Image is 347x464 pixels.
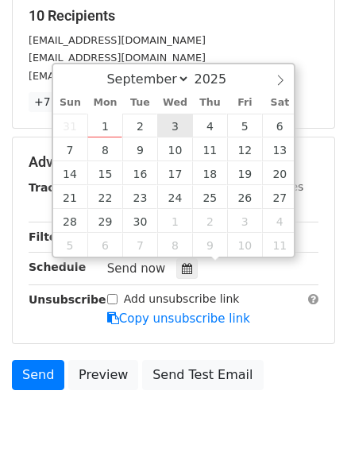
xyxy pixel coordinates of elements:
span: September 14, 2025 [53,161,88,185]
span: September 21, 2025 [53,185,88,209]
span: September 26, 2025 [227,185,262,209]
span: Thu [192,98,227,108]
span: Fri [227,98,262,108]
a: Send Test Email [142,360,263,390]
span: September 25, 2025 [192,185,227,209]
span: October 4, 2025 [262,209,297,233]
input: Year [190,72,247,87]
small: [EMAIL_ADDRESS][DOMAIN_NAME] [29,34,206,46]
span: Tue [122,98,157,108]
strong: Tracking [29,181,82,194]
span: October 3, 2025 [227,209,262,233]
span: September 4, 2025 [192,114,227,137]
span: October 2, 2025 [192,209,227,233]
span: Sun [53,98,88,108]
span: September 7, 2025 [53,137,88,161]
span: September 10, 2025 [157,137,192,161]
span: October 6, 2025 [87,233,122,257]
strong: Unsubscribe [29,293,106,306]
a: Send [12,360,64,390]
span: September 24, 2025 [157,185,192,209]
span: September 23, 2025 [122,185,157,209]
iframe: Chat Widget [268,388,347,464]
a: Copy unsubscribe link [107,311,250,326]
span: September 17, 2025 [157,161,192,185]
span: September 22, 2025 [87,185,122,209]
span: September 9, 2025 [122,137,157,161]
span: September 27, 2025 [262,185,297,209]
span: September 13, 2025 [262,137,297,161]
span: September 12, 2025 [227,137,262,161]
span: Wed [157,98,192,108]
h5: Advanced [29,153,318,171]
span: September 11, 2025 [192,137,227,161]
span: Sat [262,98,297,108]
span: September 5, 2025 [227,114,262,137]
span: September 6, 2025 [262,114,297,137]
span: Send now [107,261,166,276]
span: September 8, 2025 [87,137,122,161]
span: September 30, 2025 [122,209,157,233]
span: October 7, 2025 [122,233,157,257]
label: Add unsubscribe link [124,291,240,307]
span: September 1, 2025 [87,114,122,137]
span: Mon [87,98,122,108]
span: August 31, 2025 [53,114,88,137]
span: October 10, 2025 [227,233,262,257]
span: September 16, 2025 [122,161,157,185]
span: October 11, 2025 [262,233,297,257]
span: September 18, 2025 [192,161,227,185]
span: September 19, 2025 [227,161,262,185]
span: September 20, 2025 [262,161,297,185]
a: +7 more [29,92,88,112]
span: October 5, 2025 [53,233,88,257]
h5: 10 Recipients [29,7,318,25]
span: September 3, 2025 [157,114,192,137]
span: October 9, 2025 [192,233,227,257]
strong: Schedule [29,261,86,273]
span: October 1, 2025 [157,209,192,233]
strong: Filters [29,230,69,243]
span: September 15, 2025 [87,161,122,185]
span: September 28, 2025 [53,209,88,233]
small: [EMAIL_ADDRESS][DOMAIN_NAME] [29,52,206,64]
a: Preview [68,360,138,390]
span: September 2, 2025 [122,114,157,137]
span: September 29, 2025 [87,209,122,233]
small: [EMAIL_ADDRESS][DOMAIN_NAME] [29,70,206,82]
span: October 8, 2025 [157,233,192,257]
